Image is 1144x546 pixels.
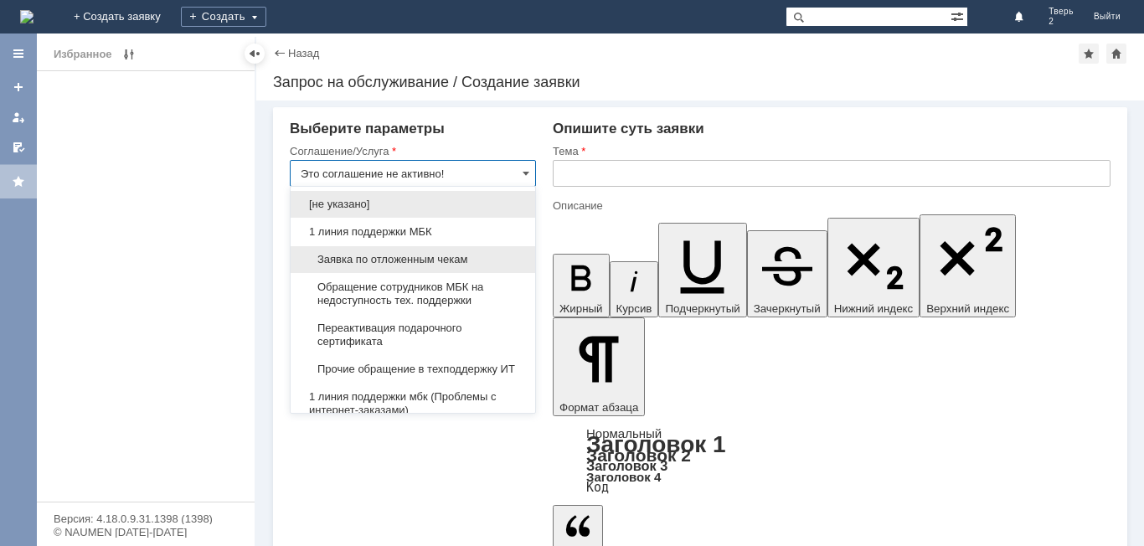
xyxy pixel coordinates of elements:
[5,104,32,131] a: Мои заявки
[586,480,609,495] a: Код
[5,134,32,161] a: Мои согласования
[1079,44,1099,64] div: Добавить в избранное
[301,363,525,376] span: Прочие обращение в техподдержку ИТ
[1049,7,1074,17] span: Тверь
[559,302,603,315] span: Жирный
[559,401,638,414] span: Формат абзаца
[553,121,704,136] span: Опишите суть заявки
[1106,44,1126,64] div: Сделать домашней страницей
[245,44,265,64] div: Скрыть меню
[586,470,661,484] a: Заголовок 4
[616,302,652,315] span: Курсив
[301,225,525,239] span: 1 линия поддержки МБК
[658,223,746,317] button: Подчеркнутый
[181,7,266,27] div: Создать
[273,74,1127,90] div: Запрос на обслуживание / Создание заявки
[54,513,238,524] div: Версия: 4.18.0.9.31.1398 (1398)
[827,218,920,317] button: Нижний индекс
[1049,17,1074,27] span: 2
[301,198,525,211] span: [не указано]
[754,302,821,315] span: Зачеркнутый
[290,121,445,136] span: Выберите параметры
[20,10,33,23] img: logo
[301,390,525,417] span: 1 линия поддержки мбк (Проблемы с интернет-заказами)
[665,302,739,315] span: Подчеркнутый
[288,47,319,59] a: Назад
[834,302,914,315] span: Нижний индекс
[553,317,645,416] button: Формат абзаца
[5,74,32,100] a: Создать заявку
[54,527,238,538] div: © NAUMEN [DATE]-[DATE]
[920,214,1016,317] button: Верхний индекс
[301,322,525,348] span: Переактивация подарочного сертификата
[20,10,33,23] a: Перейти на домашнюю страницу
[553,428,1111,493] div: Формат абзаца
[610,261,659,317] button: Курсив
[301,253,525,266] span: Заявка по отложенным чекам
[586,426,662,440] a: Нормальный
[926,302,1009,315] span: Верхний индекс
[290,146,533,157] div: Соглашение/Услуга
[586,458,667,473] a: Заголовок 3
[54,44,112,64] div: Избранное
[747,230,827,317] button: Зачеркнутый
[553,146,1107,157] div: Тема
[586,446,691,465] a: Заголовок 2
[553,200,1107,211] div: Описание
[301,281,525,307] span: Обращение сотрудников МБК на недоступность тех. поддержки
[553,254,610,317] button: Жирный
[586,431,726,457] a: Заголовок 1
[951,8,967,23] span: Расширенный поиск
[119,44,139,64] span: Редактирование избранного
